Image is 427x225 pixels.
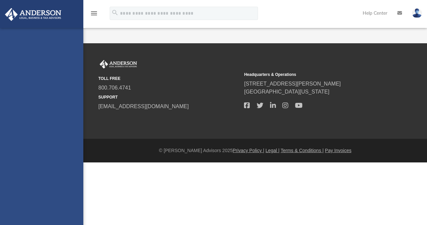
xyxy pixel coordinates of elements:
[98,76,239,82] small: TOLL FREE
[412,8,422,18] img: User Pic
[83,147,427,154] div: © [PERSON_NAME] Advisors 2025
[244,81,341,87] a: [STREET_ADDRESS][PERSON_NAME]
[111,9,119,16] i: search
[266,148,280,153] a: Legal |
[90,9,98,17] i: menu
[244,72,385,78] small: Headquarters & Operations
[244,89,329,95] a: [GEOGRAPHIC_DATA][US_STATE]
[90,13,98,17] a: menu
[98,94,239,100] small: SUPPORT
[233,148,264,153] a: Privacy Policy |
[98,60,138,69] img: Anderson Advisors Platinum Portal
[3,8,63,21] img: Anderson Advisors Platinum Portal
[98,85,131,91] a: 800.706.4741
[281,148,324,153] a: Terms & Conditions |
[98,104,189,109] a: [EMAIL_ADDRESS][DOMAIN_NAME]
[325,148,351,153] a: Pay Invoices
